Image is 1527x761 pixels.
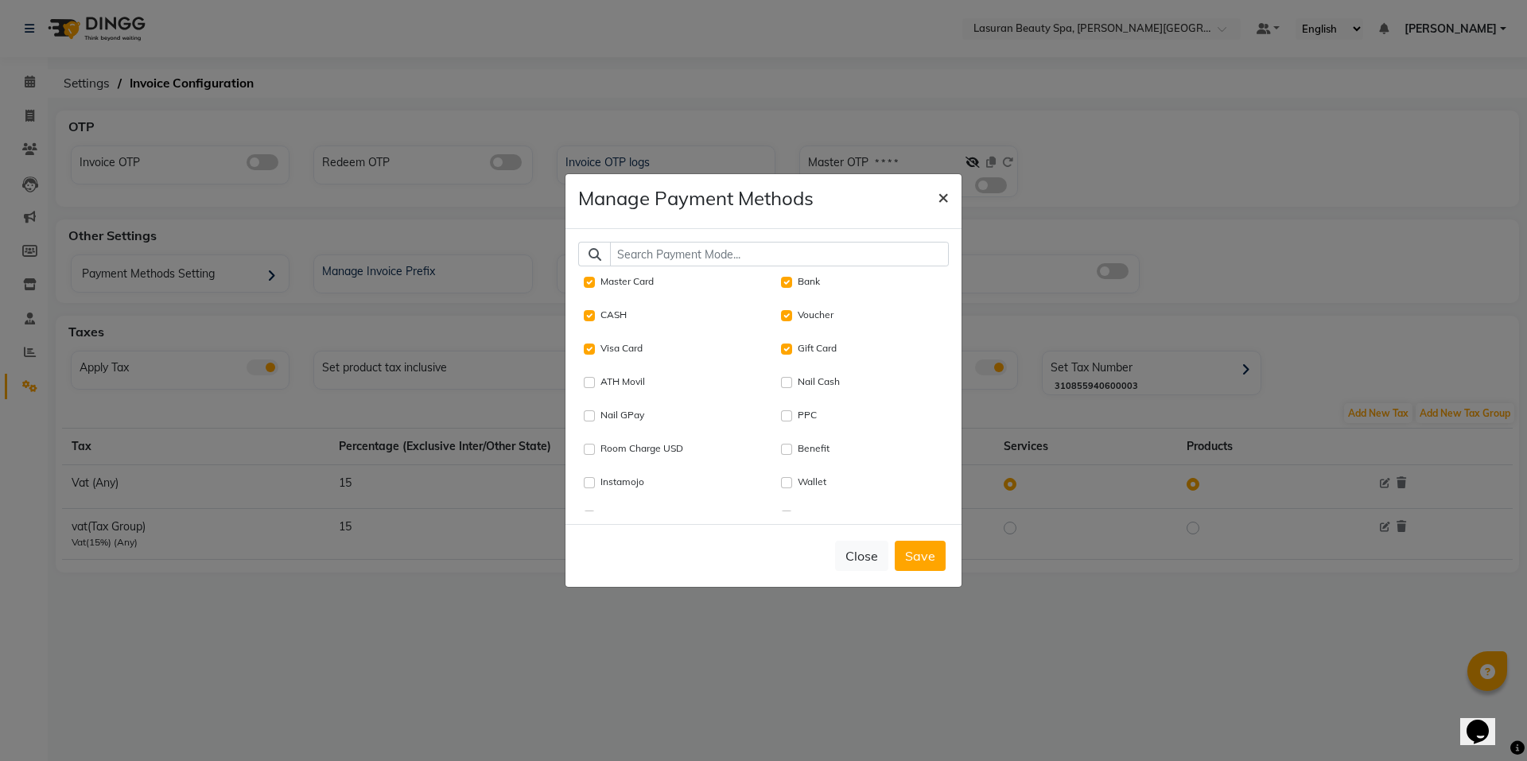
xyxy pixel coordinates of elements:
[798,341,837,355] label: Gift Card
[600,274,654,289] label: Master Card
[600,375,645,389] label: ATH Movil
[798,441,830,456] label: Benefit
[798,375,840,389] label: Nail Cash
[600,408,644,422] label: Nail GPay
[600,508,678,522] label: [PERSON_NAME]
[600,341,643,355] label: Visa Card
[925,174,962,219] button: ×
[798,508,818,522] label: THD
[1460,697,1511,745] iframe: chat widget
[938,184,949,208] span: ×
[798,274,820,289] label: Bank
[798,408,817,422] label: PPC
[600,308,627,322] label: CASH
[610,242,949,266] input: Search Payment Mode...
[798,308,833,322] label: Voucher
[578,187,814,210] h4: Manage Payment Methods
[835,541,888,571] button: Close
[600,441,683,456] label: Room Charge USD
[895,541,946,571] button: Save
[600,475,644,489] label: Instamojo
[798,475,826,489] label: Wallet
